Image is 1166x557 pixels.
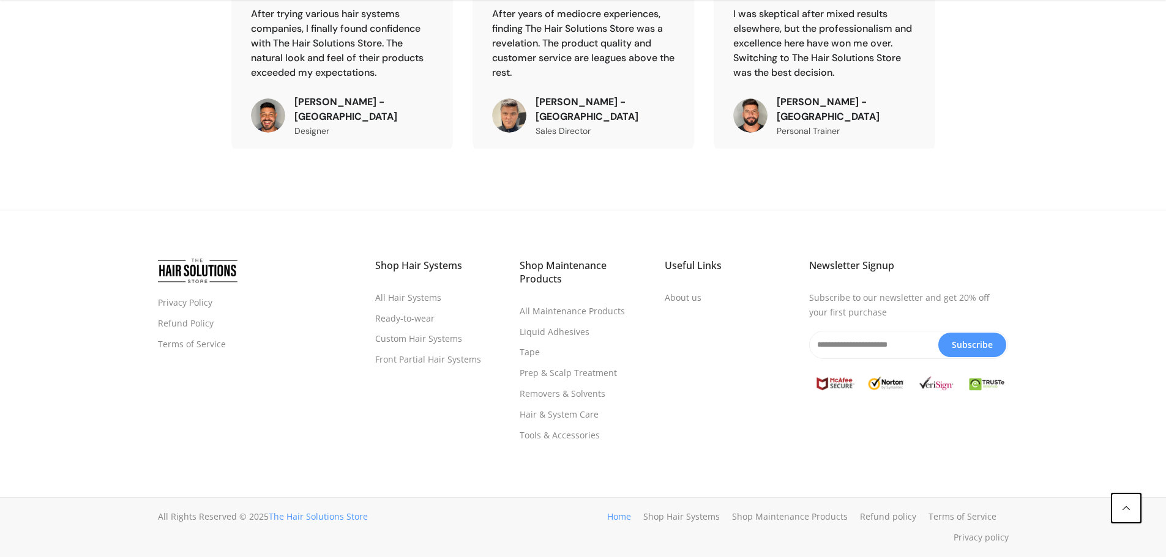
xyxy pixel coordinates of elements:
a: About us [665,292,701,303]
a: Hair & System Care [520,408,599,420]
a: Tools & Accessories [520,429,600,441]
a: Back to the top [1111,493,1142,523]
h3: [PERSON_NAME] - [GEOGRAPHIC_DATA] [777,95,916,124]
h4: Sales Director [536,126,675,136]
a: Refund policy [860,511,916,522]
div: All Rights Reserved © 2025 [158,509,574,524]
h4: Designer [294,126,433,136]
span: Subscribe [944,338,1000,352]
h3: Shop Hair Systems [375,259,502,272]
a: Removers & Solvents [520,388,605,399]
a: Front Partial Hair Systems [375,353,481,365]
img: IMG_2470 [733,98,768,133]
h3: Useful Links [665,259,791,272]
h3: [PERSON_NAME] - [GEOGRAPHIC_DATA] [536,95,675,124]
h3: Newsletter Signup [809,259,1008,272]
a: Home [607,511,631,522]
div: After years of mediocre experiences, finding The Hair Solutions Store was a revelation. The produ... [492,7,675,80]
a: Shop Hair Systems [643,511,720,522]
h4: Personal Trainer [777,126,916,136]
h3: Shop Maintenance Products [520,259,646,286]
a: Prep & Scalp Treatment [520,367,617,378]
a: Refund Policy [158,317,214,329]
img: IMG_2468 [492,98,526,133]
div: After trying various hair systems companies, I finally found confidence with The Hair Solutions S... [251,7,433,80]
a: Terms of Service [158,338,226,350]
a: Liquid Adhesives [520,326,589,338]
button: Subscribe [938,333,1006,357]
div: I was skeptical after mixed results elsewhere, but the professionalism and excellence here have w... [733,7,916,80]
h3: [PERSON_NAME] - [GEOGRAPHIC_DATA] [294,95,433,124]
a: All Hair Systems [375,292,441,303]
a: Ready-to-wear [375,312,435,324]
a: All Maintenance Products [520,305,625,317]
a: Privacy policy [954,531,1009,543]
a: Tape [520,346,540,358]
a: Terms of Service [929,511,996,522]
a: Custom Hair Systems [375,333,462,344]
a: Shop Maintenance Products [732,511,848,522]
p: Subscribe to our newsletter and get 20% off your first purchase [809,290,1008,320]
a: Privacy Policy [158,297,212,308]
a: The Hair Solutions Store [269,511,368,522]
img: IMG_6959E44A701A-1 [251,98,285,133]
